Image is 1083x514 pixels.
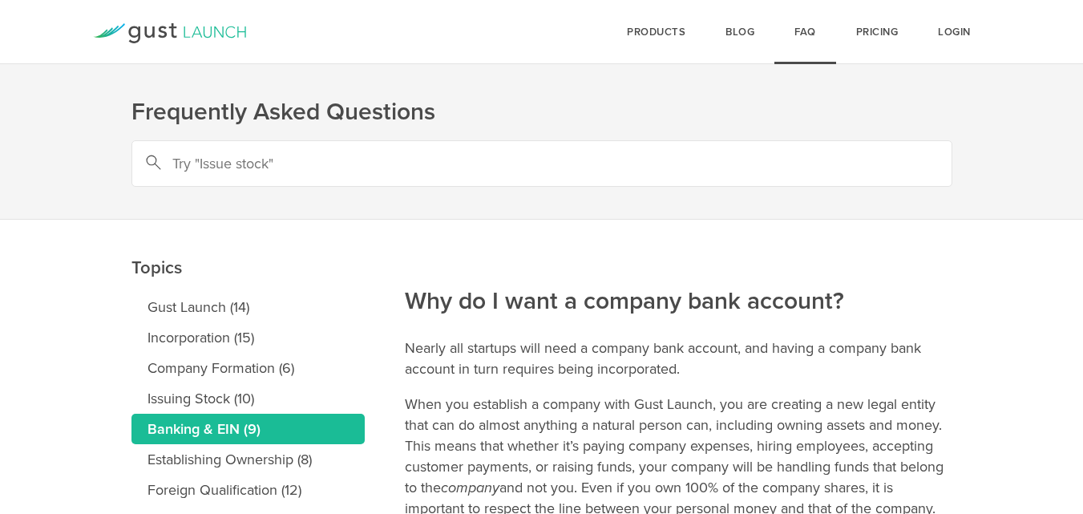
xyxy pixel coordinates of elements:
[405,177,952,318] h2: Why do I want a company bank account?
[131,144,365,284] h2: Topics
[405,338,952,379] p: Nearly all startups will need a company bank account, and having a company bank account in turn r...
[131,322,365,353] a: Incorporation (15)
[131,140,952,187] input: Try "Issue stock"
[131,475,365,505] a: Foreign Qualification (12)
[131,353,365,383] a: Company Formation (6)
[131,292,365,322] a: Gust Launch (14)
[131,383,365,414] a: Issuing Stock (10)
[131,444,365,475] a: Establishing Ownership (8)
[131,414,365,444] a: Banking & EIN (9)
[441,479,499,496] em: company
[131,96,952,128] h1: Frequently Asked Questions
